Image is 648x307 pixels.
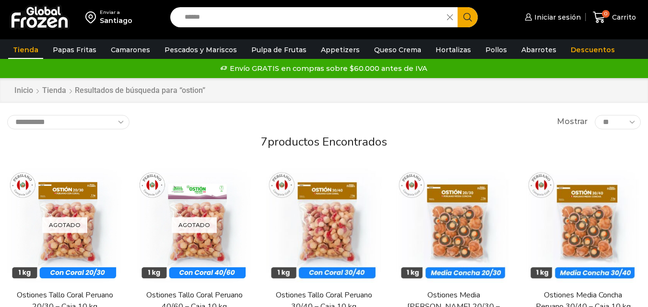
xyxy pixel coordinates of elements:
[75,86,205,95] h1: Resultados de búsqueda para “ostion”
[172,217,217,233] p: Agotado
[316,41,365,59] a: Appetizers
[100,9,132,16] div: Enviar a
[517,41,561,59] a: Abarrotes
[160,41,242,59] a: Pescados y Mariscos
[481,41,512,59] a: Pollos
[48,41,101,59] a: Papas Fritas
[14,85,34,96] a: Inicio
[566,41,620,59] a: Descuentos
[8,41,43,59] a: Tienda
[261,134,268,149] span: 7
[42,85,67,96] a: Tienda
[100,16,132,25] div: Santiago
[268,134,387,149] span: productos encontrados
[590,6,638,29] a: 0 Carrito
[42,217,87,233] p: Agotado
[7,115,130,129] select: Pedido de la tienda
[610,12,636,22] span: Carrito
[522,8,581,27] a: Iniciar sesión
[14,85,205,96] nav: Breadcrumb
[369,41,426,59] a: Queso Crema
[602,10,610,18] span: 0
[431,41,476,59] a: Hortalizas
[106,41,155,59] a: Camarones
[557,116,588,127] span: Mostrar
[85,9,100,25] img: address-field-icon.svg
[532,12,581,22] span: Iniciar sesión
[247,41,311,59] a: Pulpa de Frutas
[458,7,478,27] button: Search button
